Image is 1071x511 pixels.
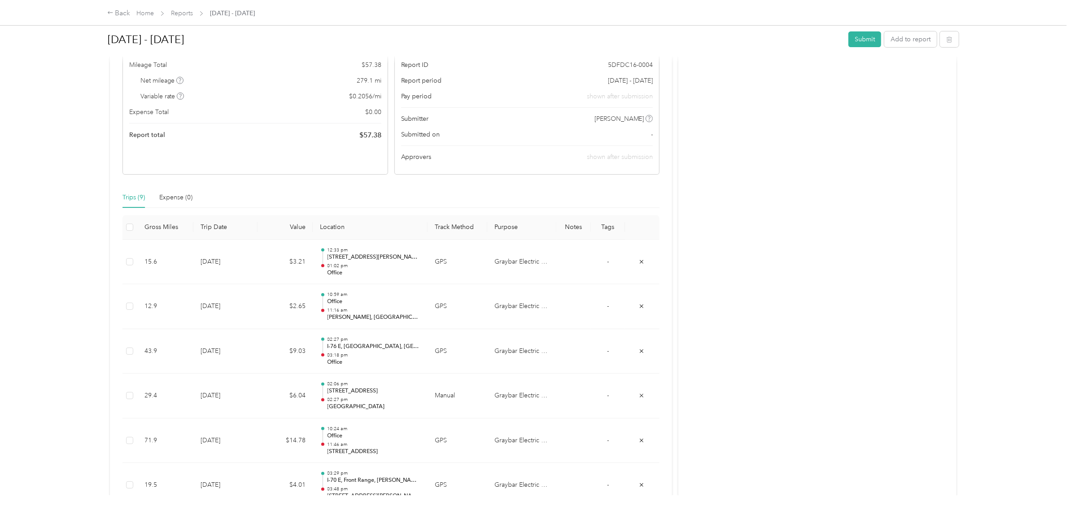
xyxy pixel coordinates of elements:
p: [PERSON_NAME], [GEOGRAPHIC_DATA] [328,313,421,322]
td: [DATE] [193,374,258,418]
td: GPS [428,284,487,329]
td: [DATE] [193,284,258,329]
td: Graybar Electric Company, Inc [487,418,556,463]
td: [DATE] [193,463,258,508]
th: Tags [591,215,625,240]
button: Submit [848,31,881,47]
p: 12:33 pm [328,247,421,253]
a: Reports [171,9,193,17]
td: 29.4 [137,374,193,418]
p: I-76 E, [GEOGRAPHIC_DATA], [GEOGRAPHIC_DATA] [328,343,421,351]
span: - [607,436,609,444]
span: $ 0.2056 / mi [349,92,381,101]
td: GPS [428,463,487,508]
span: shown after submission [587,92,653,101]
span: 279.1 mi [357,76,381,85]
td: Graybar Electric Company, Inc [487,329,556,374]
td: [DATE] [193,240,258,285]
p: 11:16 am [328,307,421,313]
td: GPS [428,418,487,463]
span: Variable rate [140,92,184,101]
th: Location [313,215,428,240]
span: $ 57.38 [359,130,381,141]
span: Submitted on [401,130,440,139]
h1: Sep 1 - 30, 2025 [108,29,842,50]
p: Office [328,358,421,366]
p: 03:18 pm [328,352,421,358]
span: $ 0.00 [365,107,381,117]
span: 5DFDC16-0004 [608,60,653,70]
p: [STREET_ADDRESS] [328,387,421,395]
span: [DATE] - [DATE] [608,76,653,85]
span: Report ID [401,60,429,70]
td: 71.9 [137,418,193,463]
p: 10:24 am [328,426,421,432]
td: [DATE] [193,329,258,374]
p: Office [328,432,421,440]
p: [STREET_ADDRESS][PERSON_NAME] [328,253,421,261]
p: [STREET_ADDRESS] [328,448,421,456]
div: Expense (0) [159,193,192,203]
span: - [651,130,653,139]
a: Home [136,9,154,17]
p: 10:59 am [328,291,421,298]
span: [PERSON_NAME] [595,114,644,123]
p: 02:27 pm [328,396,421,403]
p: I-70 E, Front Range, [PERSON_NAME], CO [328,476,421,485]
td: $4.01 [258,463,313,508]
td: GPS [428,329,487,374]
span: $ 57.38 [362,60,381,70]
th: Value [258,215,313,240]
td: 43.9 [137,329,193,374]
td: Manual [428,374,487,418]
span: Mileage Total [129,60,167,70]
span: Net mileage [140,76,184,85]
div: Back [107,8,131,19]
span: - [607,258,609,265]
p: 01:02 pm [328,263,421,269]
span: - [607,347,609,355]
th: Gross Miles [137,215,193,240]
p: [STREET_ADDRESS][PERSON_NAME] [328,492,421,500]
p: 11:46 am [328,441,421,448]
td: Graybar Electric Company, Inc [487,463,556,508]
td: 12.9 [137,284,193,329]
th: Trip Date [193,215,258,240]
span: Submitter [401,114,429,123]
td: Graybar Electric Company, Inc [487,240,556,285]
td: $6.04 [258,374,313,418]
span: Pay period [401,92,432,101]
p: [GEOGRAPHIC_DATA] [328,403,421,411]
iframe: Everlance-gr Chat Button Frame [1021,461,1071,511]
td: 15.6 [137,240,193,285]
span: Report period [401,76,442,85]
td: [DATE] [193,418,258,463]
p: 03:29 pm [328,470,421,476]
span: - [607,392,609,399]
td: $2.65 [258,284,313,329]
div: Trips (9) [122,193,145,203]
p: 02:06 pm [328,381,421,387]
td: Graybar Electric Company, Inc [487,374,556,418]
span: - [607,481,609,489]
p: 02:27 pm [328,336,421,343]
th: Notes [556,215,591,240]
td: $9.03 [258,329,313,374]
p: 03:48 pm [328,486,421,492]
span: Approvers [401,152,432,162]
th: Purpose [487,215,556,240]
td: $14.78 [258,418,313,463]
th: Track Method [428,215,487,240]
button: Add to report [884,31,937,47]
td: 19.5 [137,463,193,508]
td: $3.21 [258,240,313,285]
p: Office [328,298,421,306]
td: GPS [428,240,487,285]
span: Report total [129,130,165,140]
span: Expense Total [129,107,169,117]
span: [DATE] - [DATE] [210,9,255,18]
p: Office [328,269,421,277]
td: Graybar Electric Company, Inc [487,284,556,329]
span: shown after submission [587,153,653,161]
span: - [607,302,609,310]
